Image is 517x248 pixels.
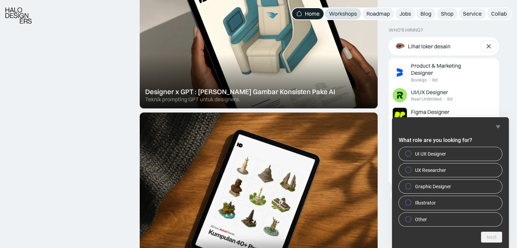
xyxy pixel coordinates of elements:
a: Service [459,8,486,19]
a: Roadmap [362,8,394,19]
a: Job ImageUI/UX DesignerSamsung·8d [390,144,498,164]
div: · [428,77,431,83]
div: Lihat loker desain [408,42,450,50]
img: Job Image [393,65,407,79]
span: Other [415,216,427,223]
div: Reel Unlimited [411,96,442,102]
img: Job Image [393,88,407,102]
a: Shop [437,8,458,19]
div: WHO’S HIRING? [389,27,423,33]
div: Home [305,10,320,17]
div: What role are you looking for? [399,123,502,243]
div: 8d [447,96,452,102]
a: Blog [416,8,435,19]
div: 8d [445,116,450,122]
a: Job ImageUI/UX DesignerReel Unlimited·8d [390,85,498,105]
span: UI UX Designer [415,150,446,157]
a: Job ImageUI/UX DesignerCermati·8d [390,125,498,144]
h2: What role are you looking for? [399,136,502,144]
a: Job ImageProduct DesignerCatalyst·8d [390,164,498,184]
div: Workshops [329,10,357,17]
a: Jobs [395,8,415,19]
div: 8d [432,77,437,83]
span: UX Researcher [415,167,446,174]
div: Collab [491,10,507,17]
div: · [443,96,446,102]
a: Job ImageProduct & Marketing DesignerBookipi·8d [390,59,498,85]
a: Workshops [325,8,361,19]
div: UI/UX Designer [411,88,448,95]
button: Hide survey [494,123,502,131]
div: Figma Designer [411,108,449,115]
div: What role are you looking for? [399,147,502,226]
div: Blog [420,10,431,17]
img: Job Image [393,108,407,122]
div: Design Pickle [411,116,440,122]
div: Service [463,10,482,17]
span: Graphic Designer [415,183,451,190]
div: Jobs [399,10,411,17]
div: Product & Marketing Designer [411,62,481,76]
div: Shop [441,10,453,17]
a: Home [292,8,324,19]
div: Bookipi [411,77,427,83]
div: · [441,116,444,122]
a: Job ImageFigma DesignerDesign Pickle·8d [390,105,498,125]
button: Next question [481,232,502,243]
a: Lihat semua [390,189,443,201]
div: Roadmap [366,10,390,17]
span: Illustrator [415,199,436,206]
a: Collab [487,8,511,19]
